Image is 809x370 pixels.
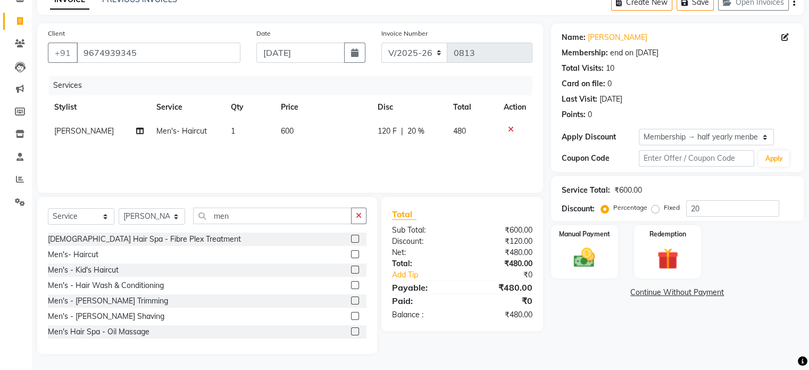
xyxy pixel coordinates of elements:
div: Discount: [562,203,595,215]
div: Men's Hair Spa - Oil Massage [48,326,149,338]
th: Action [497,95,532,119]
span: | [401,126,403,137]
label: Invoice Number [381,29,428,38]
th: Service [150,95,224,119]
div: [DEMOGRAPHIC_DATA] Hair Spa - Fibre Plex Treatment [48,234,241,245]
div: 0 [588,109,592,120]
div: [DATE] [599,94,622,105]
span: 600 [281,126,294,136]
div: Men's - [PERSON_NAME] Trimming [48,295,168,307]
div: Coupon Code [562,153,639,164]
div: Service Total: [562,185,610,196]
th: Stylist [48,95,150,119]
label: Percentage [613,203,647,212]
button: Apply [758,151,789,167]
span: 120 F [378,126,397,137]
th: Qty [224,95,274,119]
a: Add Tip [384,269,475,281]
div: ₹600.00 [614,185,642,196]
div: Net: [384,247,462,258]
div: ₹0 [475,269,540,281]
div: 10 [606,63,614,74]
div: ₹120.00 [462,236,540,247]
div: ₹480.00 [462,281,540,294]
span: [PERSON_NAME] [54,126,114,136]
th: Total [447,95,497,119]
div: ₹0 [462,294,540,307]
div: Total Visits: [562,63,604,74]
div: Membership: [562,47,608,59]
div: Discount: [384,236,462,247]
div: Balance : [384,309,462,320]
div: Total: [384,258,462,269]
div: end on [DATE] [610,47,658,59]
a: [PERSON_NAME] [588,32,647,43]
th: Disc [371,95,447,119]
label: Manual Payment [559,229,610,239]
div: Sub Total: [384,225,462,236]
div: Men's - Kid's Haircut [48,265,119,276]
div: Last Visit: [562,94,597,105]
img: _gift.svg [650,245,685,272]
th: Price [274,95,371,119]
div: Payable: [384,281,462,294]
div: Apply Discount [562,131,639,143]
div: ₹600.00 [462,225,540,236]
a: Continue Without Payment [553,287,802,298]
label: Client [48,29,65,38]
input: Enter Offer / Coupon Code [639,150,755,167]
div: Paid: [384,294,462,307]
button: +91 [48,43,78,63]
span: Men's- Haircut [156,126,207,136]
label: Fixed [664,203,680,212]
img: _cash.svg [567,245,602,270]
span: Total [392,209,416,220]
label: Redemption [649,229,686,239]
input: Search or Scan [193,208,352,224]
div: 0 [607,78,612,89]
div: ₹480.00 [462,247,540,258]
div: Men's- Haircut [48,249,98,260]
div: Services [49,76,540,95]
div: Men's - Hair Wash & Conditioning [48,280,164,291]
div: ₹480.00 [462,258,540,269]
div: Card on file: [562,78,605,89]
span: 1 [231,126,235,136]
div: ₹480.00 [462,309,540,320]
div: Men's - [PERSON_NAME] Shaving [48,311,164,322]
span: 20 % [407,126,424,137]
div: Name: [562,32,586,43]
label: Date [256,29,271,38]
span: 480 [453,126,466,136]
div: Points: [562,109,586,120]
input: Search by Name/Mobile/Email/Code [77,43,240,63]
